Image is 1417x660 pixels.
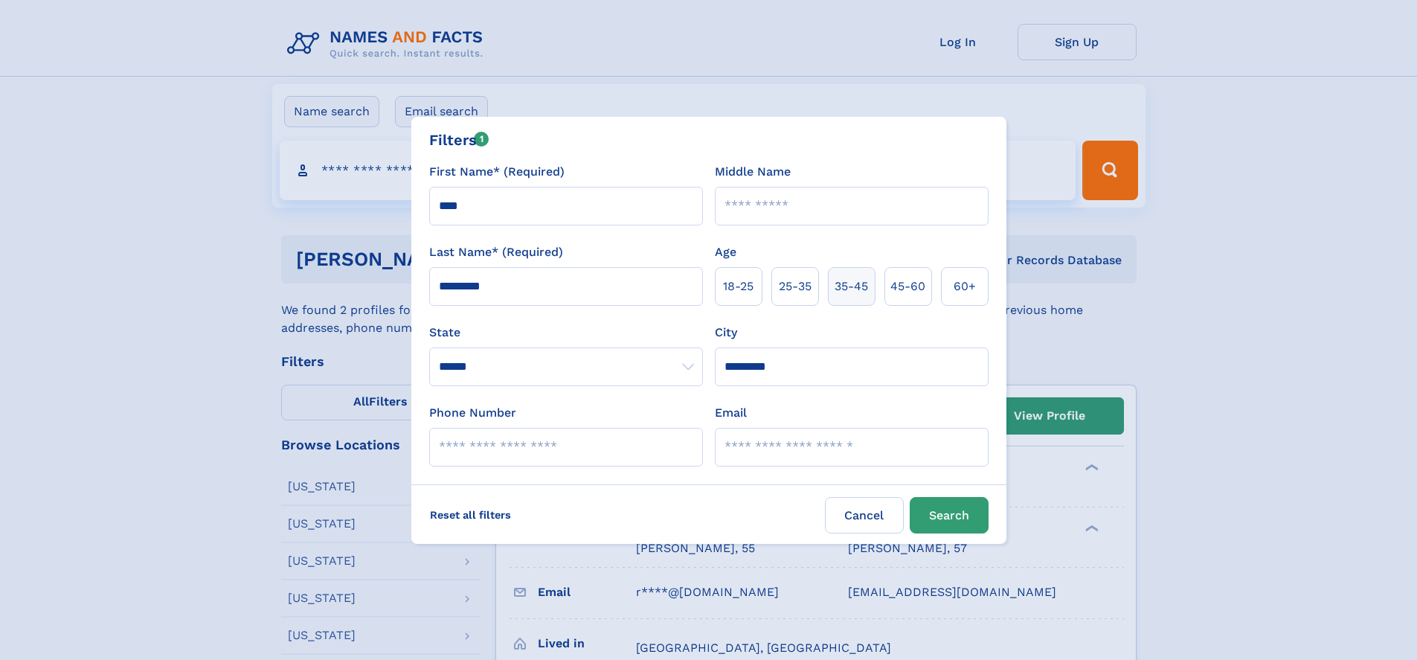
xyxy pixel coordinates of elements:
span: 18‑25 [723,278,754,295]
label: Phone Number [429,404,516,422]
button: Search [910,497,989,534]
label: Cancel [825,497,904,534]
label: State [429,324,703,342]
label: Last Name* (Required) [429,243,563,261]
label: Age [715,243,736,261]
span: 60+ [954,278,976,295]
span: 45‑60 [890,278,925,295]
label: Middle Name [715,163,791,181]
div: Filters [429,129,489,151]
label: Reset all filters [420,497,521,533]
label: First Name* (Required) [429,163,565,181]
label: City [715,324,737,342]
label: Email [715,404,747,422]
span: 25‑35 [779,278,812,295]
span: 35‑45 [835,278,868,295]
